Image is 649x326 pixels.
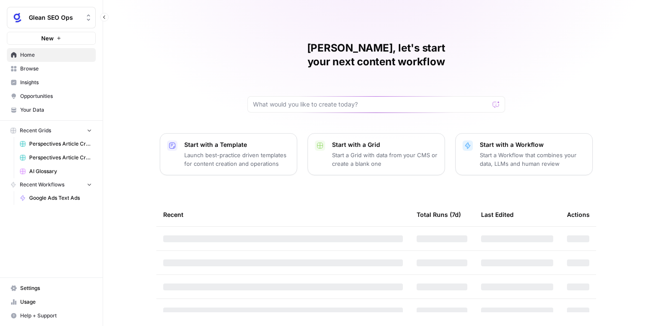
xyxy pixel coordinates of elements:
[160,133,297,175] button: Start with a TemplateLaunch best-practice driven templates for content creation and operations
[16,151,96,165] a: Perspectives Article Creation (Agents)
[29,168,92,175] span: AI Glossary
[7,124,96,137] button: Recent Grids
[20,106,92,114] span: Your Data
[455,133,593,175] button: Start with a WorkflowStart a Workflow that combines your data, LLMs and human review
[29,140,92,148] span: Perspectives Article Creation (Search)
[332,151,438,168] p: Start a Grid with data from your CMS or create a blank one
[7,281,96,295] a: Settings
[16,191,96,205] a: Google Ads Text Ads
[7,103,96,117] a: Your Data
[7,32,96,45] button: New
[480,140,585,149] p: Start with a Workflow
[10,10,25,25] img: Glean SEO Ops Logo
[7,62,96,76] a: Browse
[7,7,96,28] button: Workspace: Glean SEO Ops
[16,137,96,151] a: Perspectives Article Creation (Search)
[7,89,96,103] a: Opportunities
[29,194,92,202] span: Google Ads Text Ads
[184,140,290,149] p: Start with a Template
[20,51,92,59] span: Home
[332,140,438,149] p: Start with a Grid
[29,13,81,22] span: Glean SEO Ops
[567,203,590,226] div: Actions
[20,284,92,292] span: Settings
[184,151,290,168] p: Launch best-practice driven templates for content creation and operations
[20,312,92,320] span: Help + Support
[7,48,96,62] a: Home
[20,65,92,73] span: Browse
[253,100,489,109] input: What would you like to create today?
[163,203,403,226] div: Recent
[480,151,585,168] p: Start a Workflow that combines your data, LLMs and human review
[7,295,96,309] a: Usage
[308,133,445,175] button: Start with a GridStart a Grid with data from your CMS or create a blank one
[417,203,461,226] div: Total Runs (7d)
[7,178,96,191] button: Recent Workflows
[20,127,51,134] span: Recent Grids
[481,203,514,226] div: Last Edited
[247,41,505,69] h1: [PERSON_NAME], let's start your next content workflow
[20,298,92,306] span: Usage
[29,154,92,161] span: Perspectives Article Creation (Agents)
[41,34,54,43] span: New
[20,79,92,86] span: Insights
[16,165,96,178] a: AI Glossary
[7,76,96,89] a: Insights
[20,181,64,189] span: Recent Workflows
[20,92,92,100] span: Opportunities
[7,309,96,323] button: Help + Support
